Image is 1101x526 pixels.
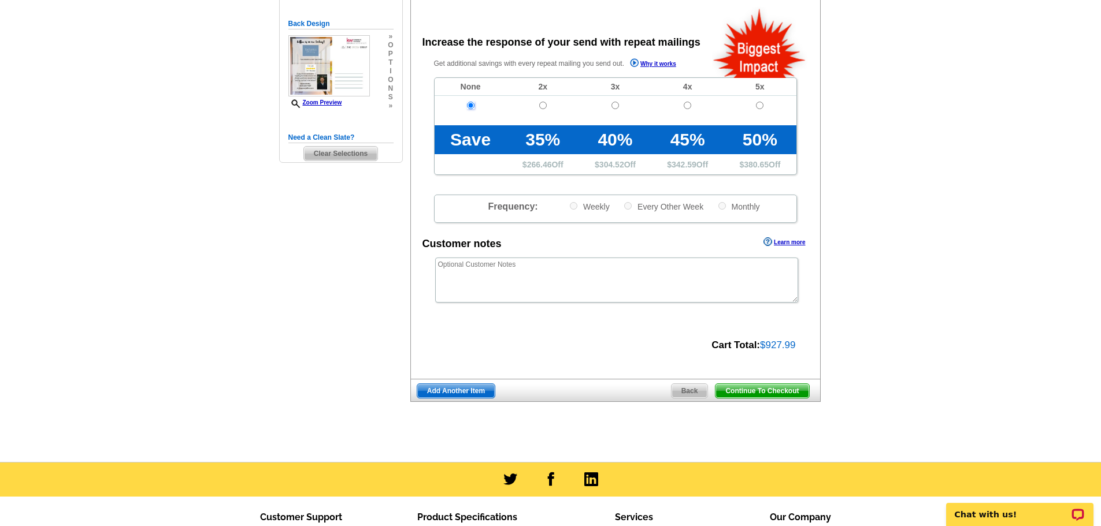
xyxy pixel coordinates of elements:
span: $927.99 [760,340,795,350]
strong: Cart Total: [711,340,760,350]
td: 4x [651,78,724,96]
span: o [388,76,393,84]
input: Every Other Week [624,202,632,210]
span: Product Specifications [417,512,517,523]
span: Add Another Item [417,384,495,398]
span: 380.65 [744,160,769,169]
td: 45% [651,125,724,154]
td: 40% [579,125,651,154]
td: Save [435,125,507,154]
h5: Back Design [288,18,394,29]
label: Every Other Week [623,201,703,212]
label: Weekly [569,201,610,212]
span: Frequency: [488,202,537,211]
span: 304.52 [599,160,624,169]
a: Learn more [763,237,805,247]
td: 3x [579,78,651,96]
span: Services [615,512,653,523]
img: biggestImpact.png [712,7,807,78]
td: $ Off [507,154,579,174]
input: Monthly [718,202,726,210]
span: Continue To Checkout [716,384,809,398]
img: small-thumb.jpg [288,35,370,96]
td: None [435,78,507,96]
span: 266.46 [527,160,552,169]
td: $ Off [651,154,724,174]
span: Clear Selections [304,147,377,161]
span: Back [672,384,708,398]
span: » [388,102,393,110]
span: o [388,41,393,50]
span: t [388,58,393,67]
td: 2x [507,78,579,96]
td: $ Off [724,154,796,174]
span: Our Company [770,512,831,523]
div: Customer notes [422,236,502,252]
td: 5x [724,78,796,96]
div: Increase the response of your send with repeat mailings [422,35,700,50]
a: Zoom Preview [288,99,342,106]
td: $ Off [579,154,651,174]
span: i [388,67,393,76]
span: n [388,84,393,93]
input: Weekly [570,202,577,210]
span: p [388,50,393,58]
h5: Need a Clean Slate? [288,132,394,143]
a: Add Another Item [417,383,495,398]
span: 342.59 [672,160,696,169]
span: » [388,32,393,41]
label: Monthly [717,201,760,212]
a: Back [671,383,709,398]
p: Get additional savings with every repeat mailing you send out. [434,57,701,70]
iframe: LiveChat chat widget [939,490,1101,526]
span: s [388,93,393,102]
td: 50% [724,125,796,154]
span: Customer Support [260,512,342,523]
td: 35% [507,125,579,154]
a: Why it works [630,58,676,70]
